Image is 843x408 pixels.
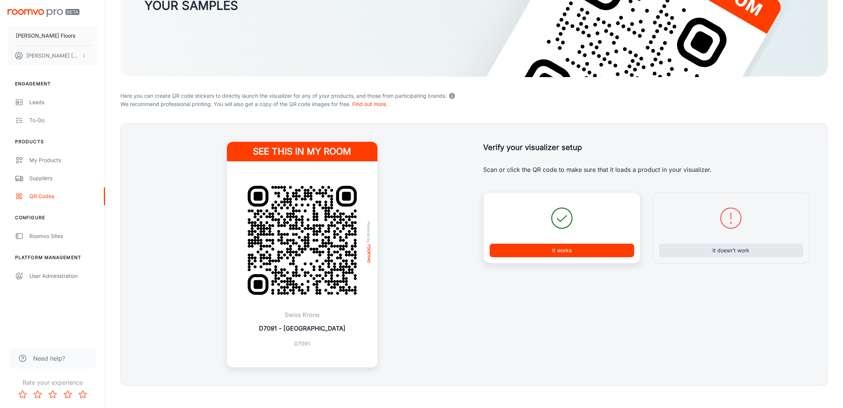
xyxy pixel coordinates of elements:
button: [PERSON_NAME] Floors [8,26,97,46]
button: Rate 5 star [75,387,90,402]
button: Rate 1 star [15,387,30,402]
h5: Verify your visualizer setup [483,142,810,153]
p: Scan or click the QR code to make sure that it loads a product in your visualizer. [483,165,810,174]
a: Find out more. [352,101,388,107]
p: [PERSON_NAME] Floors [16,32,75,40]
p: We recommend professional printing. You will also get a copy of the QR code images for free. [120,100,828,108]
button: Rate 4 star [60,387,75,402]
p: Swiss Krono [259,310,345,319]
p: D7091 [259,340,345,348]
button: Rate 2 star [30,387,45,402]
div: Roomvo Sites [29,232,97,240]
div: Suppliers [29,174,97,182]
img: roomvo [367,244,370,263]
button: It doesn’t work [659,244,803,257]
p: [PERSON_NAME] [PERSON_NAME] [26,52,79,60]
a: See this in my roomQR Code ExamplePowered byroomvoSwiss KronoD7091 - [GEOGRAPHIC_DATA]D7091 [227,142,377,367]
div: Leads [29,98,97,106]
div: User Administration [29,272,97,280]
img: Roomvo PRO Beta [8,9,79,17]
h4: See this in my room [227,142,377,161]
button: [PERSON_NAME] [PERSON_NAME] [8,46,97,65]
p: D7091 - [GEOGRAPHIC_DATA] [259,324,345,333]
button: It works [490,244,634,257]
div: My Products [29,156,97,164]
span: Powered by [365,221,373,243]
p: Rate your experience [6,378,99,387]
span: Need help? [33,354,65,363]
div: QR Codes [29,192,97,200]
img: QR Code Example [236,174,368,306]
button: Rate 3 star [45,387,60,402]
p: Here you can create QR code stickers to directly launch the visualizer for any of your products, ... [120,90,828,100]
div: To-do [29,116,97,124]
